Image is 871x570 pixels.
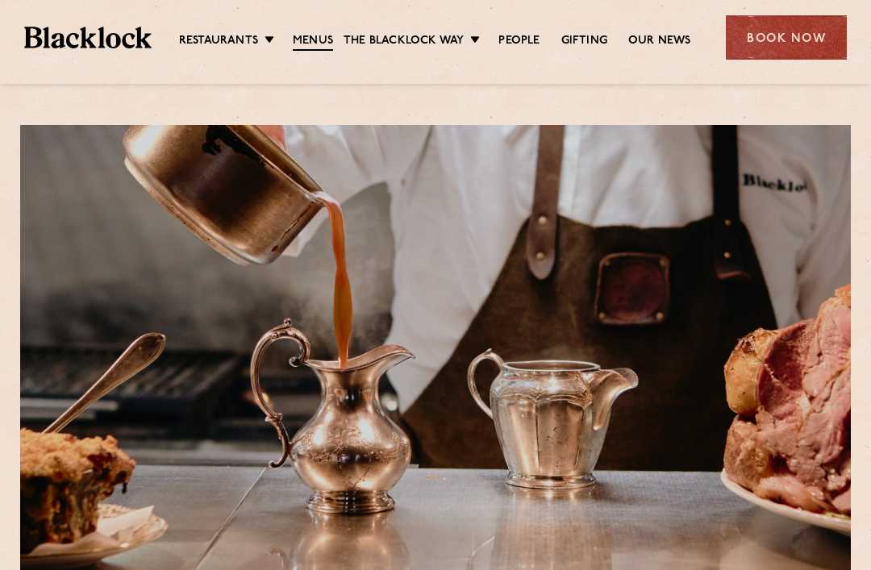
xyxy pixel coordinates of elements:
[498,33,540,49] a: People
[561,33,607,49] a: Gifting
[628,33,691,49] a: Our News
[344,33,464,49] a: The Blacklock Way
[293,33,333,51] a: Menus
[726,15,847,60] div: Book Now
[179,33,258,49] a: Restaurants
[24,27,152,48] img: BL_Textured_Logo-footer-cropped.svg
